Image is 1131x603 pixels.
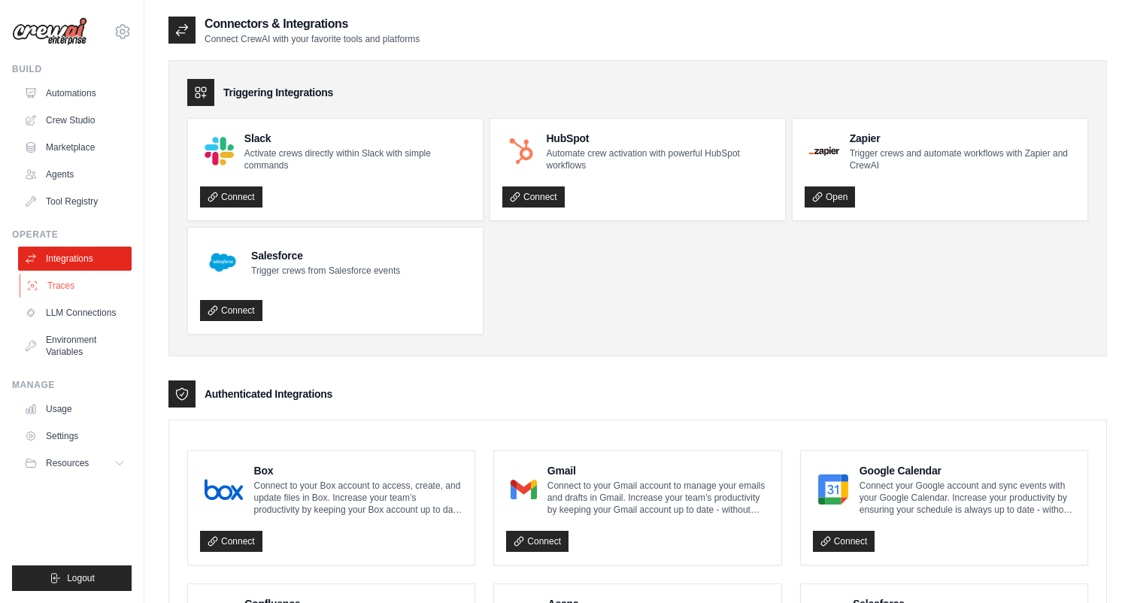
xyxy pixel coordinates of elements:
[18,424,132,448] a: Settings
[251,248,400,263] h4: Salesforce
[18,328,132,364] a: Environment Variables
[20,274,133,298] a: Traces
[244,147,471,171] p: Activate crews directly within Slack with simple commands
[205,474,243,505] img: Box Logo
[546,147,773,171] p: Automate crew activation with powerful HubSpot workflows
[205,137,234,166] img: Slack Logo
[18,108,132,132] a: Crew Studio
[502,186,565,208] a: Connect
[18,81,132,105] a: Automations
[253,480,462,516] p: Connect to your Box account to access, create, and update files in Box. Increase your team’s prod...
[813,531,875,552] a: Connect
[205,33,420,45] p: Connect CrewAI with your favorite tools and platforms
[12,17,87,46] img: Logo
[809,147,839,156] img: Zapier Logo
[18,301,132,325] a: LLM Connections
[547,480,769,516] p: Connect to your Gmail account to manage your emails and drafts in Gmail. Increase your team’s pro...
[251,265,400,277] p: Trigger crews from Salesforce events
[253,463,462,478] h4: Box
[46,457,89,469] span: Resources
[506,531,569,552] a: Connect
[244,131,471,146] h4: Slack
[223,85,333,100] h3: Triggering Integrations
[511,474,536,505] img: Gmail Logo
[850,131,1075,146] h4: Zapier
[18,135,132,159] a: Marketplace
[817,474,849,505] img: Google Calendar Logo
[200,186,262,208] a: Connect
[200,300,262,321] a: Connect
[18,189,132,214] a: Tool Registry
[67,572,95,584] span: Logout
[12,379,132,391] div: Manage
[805,186,855,208] a: Open
[18,162,132,186] a: Agents
[850,147,1075,171] p: Trigger crews and automate workflows with Zapier and CrewAI
[12,63,132,75] div: Build
[507,137,535,165] img: HubSpot Logo
[205,386,332,401] h3: Authenticated Integrations
[12,229,132,241] div: Operate
[18,451,132,475] button: Resources
[546,131,773,146] h4: HubSpot
[860,463,1075,478] h4: Google Calendar
[200,531,262,552] a: Connect
[18,397,132,421] a: Usage
[18,247,132,271] a: Integrations
[860,480,1075,516] p: Connect your Google account and sync events with your Google Calendar. Increase your productivity...
[205,15,420,33] h2: Connectors & Integrations
[205,244,241,280] img: Salesforce Logo
[12,565,132,591] button: Logout
[547,463,769,478] h4: Gmail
